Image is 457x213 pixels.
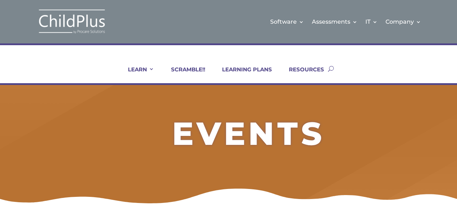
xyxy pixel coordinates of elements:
[119,66,154,83] a: LEARN
[162,66,205,83] a: SCRAMBLE!!
[270,7,304,36] a: Software
[280,66,324,83] a: RESOURCES
[213,66,272,83] a: LEARNING PLANS
[386,7,421,36] a: Company
[365,7,378,36] a: IT
[312,7,357,36] a: Assessments
[43,118,454,153] h2: EVENTS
